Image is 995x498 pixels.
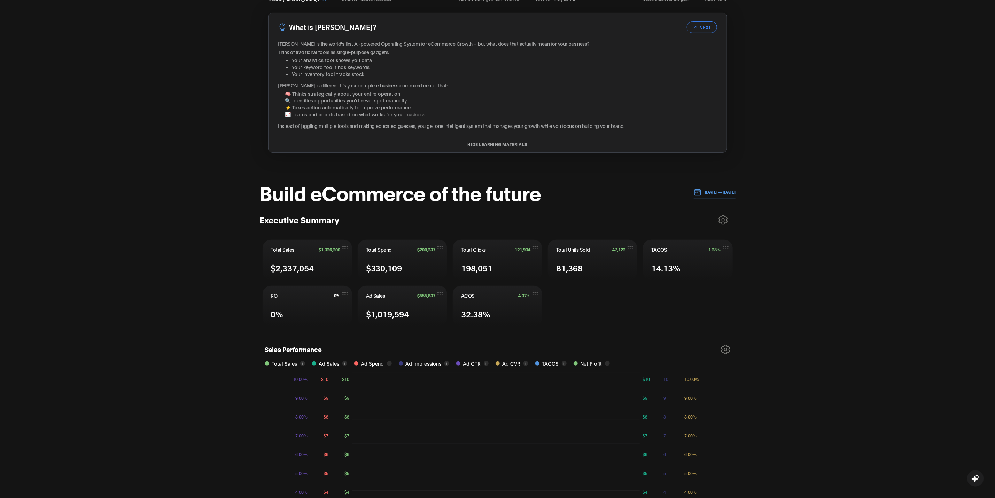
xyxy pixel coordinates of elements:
[278,82,717,89] p: [PERSON_NAME] is different. It's your complete business command center that:
[463,360,481,367] span: Ad CTR
[366,246,392,253] span: Total Spend
[334,293,340,298] span: 0%
[518,293,530,298] span: 4.37%
[651,246,667,253] span: TACOS
[694,185,736,199] button: [DATE] — [DATE]
[663,395,666,400] tspan: 9
[643,433,647,438] tspan: $7
[344,489,349,495] tspan: $4
[643,376,650,382] tspan: $10
[342,361,347,366] button: i
[684,395,697,400] tspan: 9.00%
[295,452,308,457] tspan: 6.00%
[684,452,697,457] tspan: 6.00%
[366,262,402,274] span: $330,109
[484,361,489,366] button: i
[461,292,475,299] span: ACOS
[523,361,528,366] button: i
[453,240,542,280] button: Total Clicks121,934198,051
[263,286,352,326] button: ROI0%0%
[542,360,559,367] span: TACOS
[344,470,349,476] tspan: $5
[461,246,486,253] span: Total Clicks
[285,90,717,97] li: 🧠 Thinks strategically about your entire operation
[344,433,349,438] tspan: $7
[387,361,392,366] button: i
[295,489,308,495] tspan: 4.00%
[342,376,349,382] tspan: $10
[684,433,697,438] tspan: 7.00%
[319,247,340,252] span: $1,326,200
[278,122,717,129] p: Instead of juggling multiple tools and making educated guesses, you get one intelligent system th...
[651,262,681,274] span: 14.13%
[272,360,297,367] span: Total Sales
[344,452,349,457] tspan: $6
[295,414,308,419] tspan: 8.00%
[366,292,385,299] span: Ad Sales
[709,247,721,252] span: 1.28%
[366,308,409,320] span: $1,019,594
[324,395,328,400] tspan: $9
[687,21,717,33] button: NEXT
[461,262,492,274] span: 198,051
[292,70,717,77] li: Your inventory tool tracks stock
[605,361,610,366] button: i
[278,23,287,31] img: LightBulb
[358,240,447,280] button: Total Spend$200,237$330,109
[503,360,521,367] span: Ad CVR
[643,395,647,400] tspan: $9
[292,56,717,63] li: Your analytics tool shows you data
[417,247,435,252] span: $200,237
[556,246,590,253] span: Total Units Sold
[556,262,583,274] span: 81,368
[612,247,625,252] span: 47,122
[289,22,376,32] h3: What is [PERSON_NAME]?
[278,48,717,55] p: Think of traditional tools as single-purpose gadgets:
[260,214,340,225] h3: Executive Summary
[324,452,328,457] tspan: $6
[271,292,279,299] span: ROI
[344,414,349,419] tspan: $8
[694,188,701,196] img: 01.01.24 — 07.01.24
[684,470,697,476] tspan: 5.00%
[684,489,697,495] tspan: 4.00%
[324,433,328,438] tspan: $7
[643,489,647,495] tspan: $4
[663,470,666,476] tspan: 5
[260,182,541,203] h1: Build eCommerce of the future
[684,376,699,382] tspan: 10.00%
[292,63,717,70] li: Your keyword tool finds keywords
[265,345,322,356] h1: Sales Performance
[643,240,732,280] button: TACOS1.28%14.13%
[701,189,736,195] p: [DATE] — [DATE]
[324,470,328,476] tspan: $5
[562,361,567,366] button: i
[300,361,305,366] button: i
[643,470,647,476] tspan: $5
[324,414,328,419] tspan: $8
[285,111,717,118] li: 📈 Learns and adapts based on what works for your business
[453,286,542,326] button: ACOS4.37%32.38%
[461,308,490,320] span: 32.38%
[263,240,352,280] button: Total Sales$1,326,200$2,337,054
[358,286,447,326] button: Ad Sales$555,837$1,019,594
[663,414,666,419] tspan: 8
[271,262,314,274] span: $2,337,054
[663,376,668,382] tspan: 10
[285,97,717,104] li: 🔍 Identifies opportunities you'd never spot manually
[295,395,308,400] tspan: 9.00%
[285,104,717,111] li: ⚡ Takes action automatically to improve performance
[684,414,697,419] tspan: 8.00%
[444,361,449,366] button: i
[417,293,435,298] span: $555,837
[271,308,283,320] span: 0%
[295,470,308,476] tspan: 5.00%
[269,142,727,147] button: HIDE LEARNING MATERIALS
[361,360,384,367] span: Ad Spend
[278,40,717,47] p: [PERSON_NAME] is the world's first AI-powered Operating System for eCommerce Growth – but what do...
[663,452,666,457] tspan: 6
[271,246,295,253] span: Total Sales
[663,489,666,495] tspan: 4
[515,247,530,252] span: 121,934
[548,240,637,280] button: Total Units Sold47,12281,368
